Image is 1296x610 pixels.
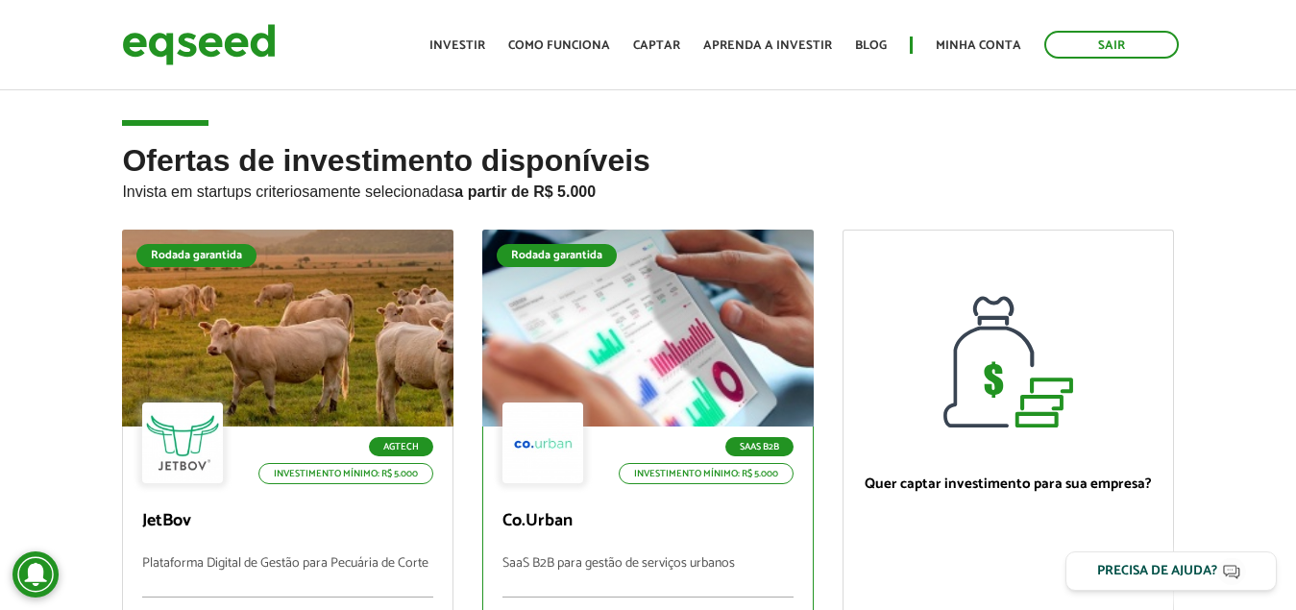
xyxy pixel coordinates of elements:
p: Investimento mínimo: R$ 5.000 [619,463,794,484]
img: EqSeed [122,19,276,70]
a: Investir [429,39,485,52]
p: SaaS B2B [725,437,794,456]
a: Captar [633,39,680,52]
a: Aprenda a investir [703,39,832,52]
a: Como funciona [508,39,610,52]
div: Rodada garantida [497,244,617,267]
a: Sair [1044,31,1179,59]
p: Invista em startups criteriosamente selecionadas [122,178,1173,201]
strong: a partir de R$ 5.000 [454,183,596,200]
p: Plataforma Digital de Gestão para Pecuária de Corte [142,556,433,598]
p: Agtech [369,437,433,456]
h2: Ofertas de investimento disponíveis [122,144,1173,230]
div: Rodada garantida [136,244,257,267]
p: Quer captar investimento para sua empresa? [863,476,1154,493]
p: Co.Urban [502,511,794,532]
a: Minha conta [936,39,1021,52]
a: Blog [855,39,887,52]
p: Investimento mínimo: R$ 5.000 [258,463,433,484]
p: JetBov [142,511,433,532]
p: SaaS B2B para gestão de serviços urbanos [502,556,794,598]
